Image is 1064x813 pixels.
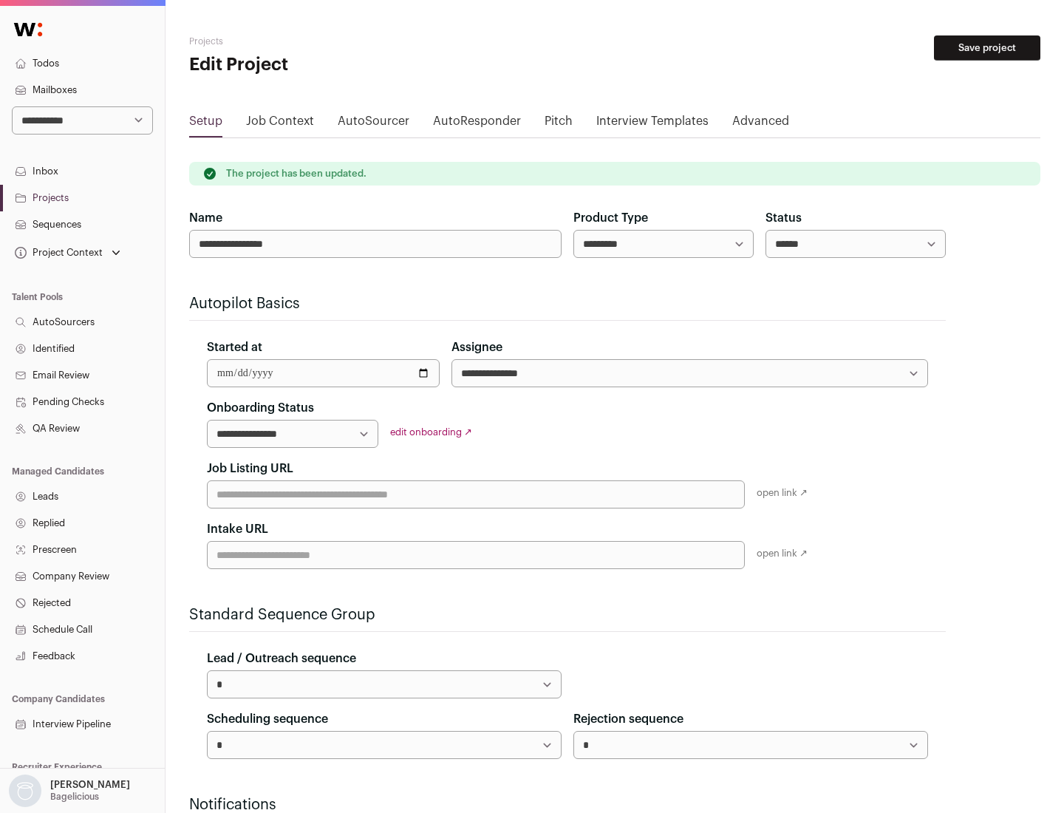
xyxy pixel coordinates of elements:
button: Save project [934,35,1040,61]
div: Project Context [12,247,103,259]
p: [PERSON_NAME] [50,779,130,791]
a: Interview Templates [596,112,709,136]
img: Wellfound [6,15,50,44]
label: Started at [207,339,262,356]
h1: Edit Project [189,53,473,77]
h2: Projects [189,35,473,47]
a: edit onboarding ↗ [390,427,472,437]
label: Rejection sequence [573,710,683,728]
a: Setup [189,112,222,136]
img: nopic.png [9,775,41,807]
a: AutoResponder [433,112,521,136]
a: Pitch [545,112,573,136]
label: Status [765,209,802,227]
label: Lead / Outreach sequence [207,650,356,667]
label: Scheduling sequence [207,710,328,728]
h2: Standard Sequence Group [189,605,946,625]
p: The project has been updated. [226,168,366,180]
label: Name [189,209,222,227]
label: Product Type [573,209,648,227]
button: Open dropdown [12,242,123,263]
a: Job Context [246,112,314,136]
label: Assignee [451,339,502,356]
label: Onboarding Status [207,399,314,417]
button: Open dropdown [6,775,133,807]
label: Job Listing URL [207,460,293,477]
a: AutoSourcer [338,112,409,136]
h2: Autopilot Basics [189,293,946,314]
label: Intake URL [207,520,268,538]
p: Bagelicious [50,791,99,803]
a: Advanced [732,112,789,136]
